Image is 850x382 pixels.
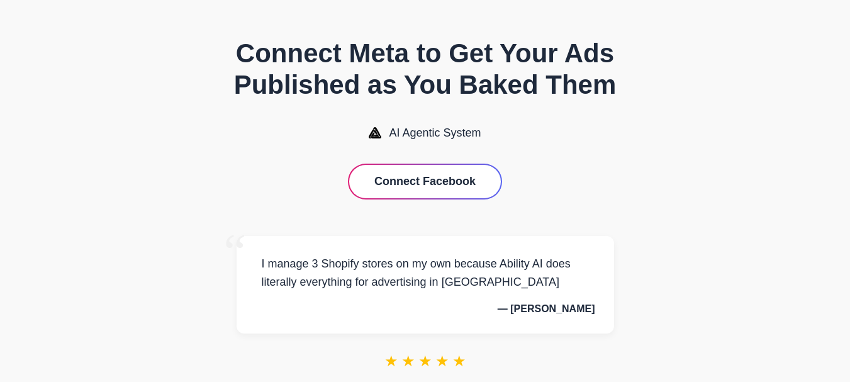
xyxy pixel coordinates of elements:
span: ★ [435,352,449,370]
span: ★ [384,352,398,370]
h1: Connect Meta to Get Your Ads Published as You Baked Them [186,38,664,101]
span: AI Agentic System [389,126,481,140]
button: Connect Facebook [349,165,501,198]
span: ★ [452,352,466,370]
span: ★ [401,352,415,370]
p: — [PERSON_NAME] [255,303,595,315]
span: ★ [418,352,432,370]
p: I manage 3 Shopify stores on my own because Ability AI does literally everything for advertising ... [255,255,595,291]
span: “ [224,223,247,281]
img: AI Agentic System Logo [369,127,381,138]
